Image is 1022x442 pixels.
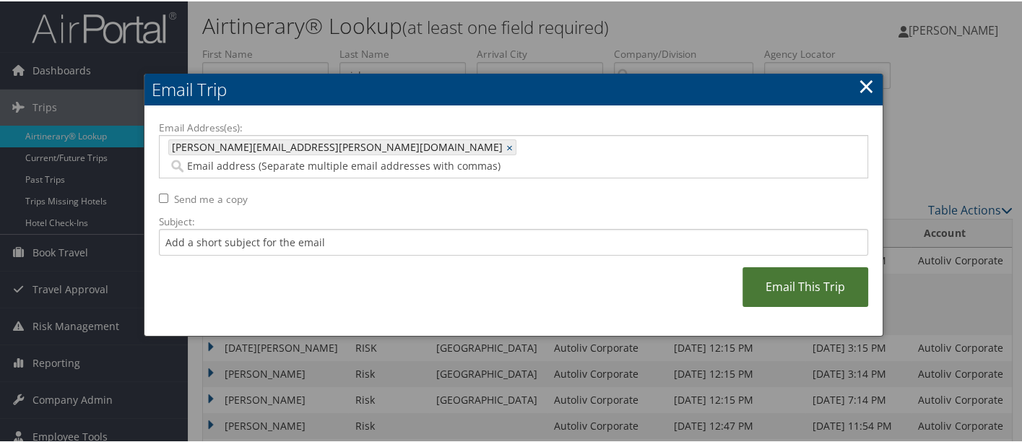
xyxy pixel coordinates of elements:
h2: Email Trip [144,72,883,104]
input: Add a short subject for the email [159,227,868,254]
label: Subject: [159,213,868,227]
label: Email Address(es): [159,119,868,134]
a: × [506,139,516,153]
input: Email address (Separate multiple email addresses with commas) [168,157,678,172]
span: [PERSON_NAME][EMAIL_ADDRESS][PERSON_NAME][DOMAIN_NAME] [169,139,503,153]
label: Send me a copy [174,191,248,205]
a: × [858,70,875,99]
a: Email This Trip [742,266,868,305]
